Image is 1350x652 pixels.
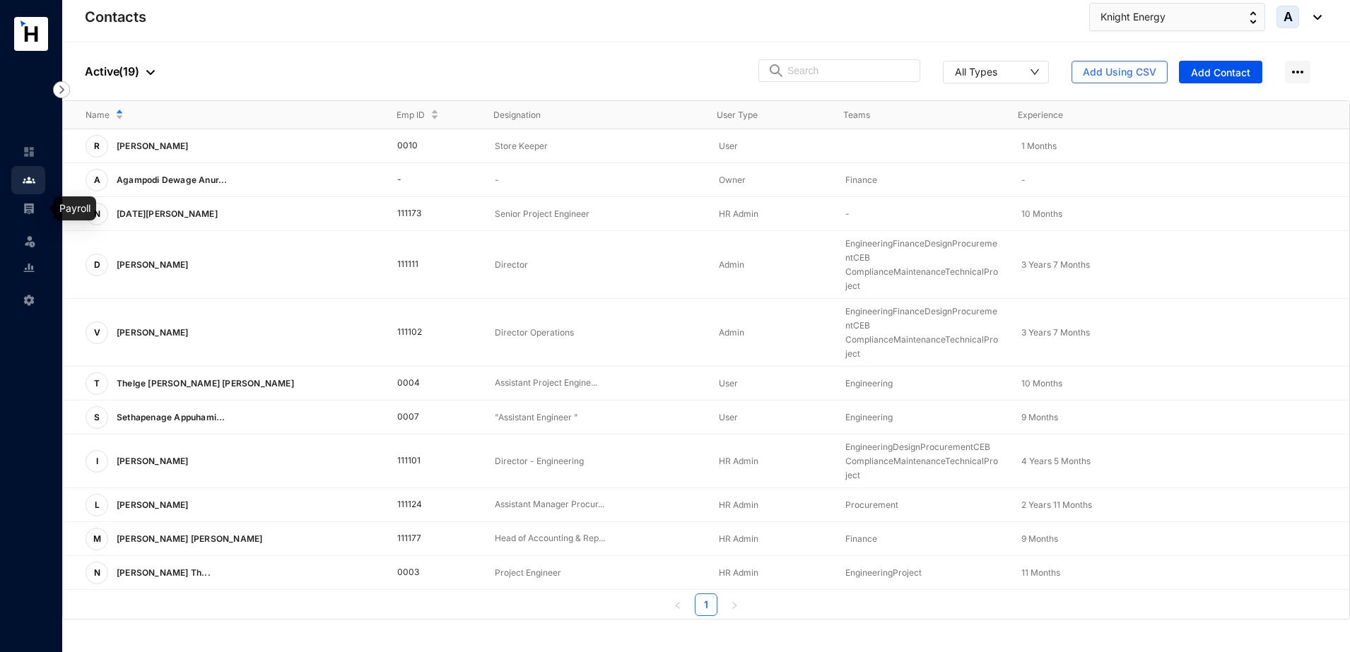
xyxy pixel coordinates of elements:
p: [DATE][PERSON_NAME] [108,203,223,225]
li: Previous Page [667,593,689,616]
span: Name [86,108,110,122]
span: User [719,412,738,422]
img: people.b0bd17028ad2877b116a.svg [23,174,35,186]
th: Designation [471,101,694,129]
span: HR Admin [719,208,758,219]
button: left [667,593,689,616]
p: [PERSON_NAME] [108,494,194,516]
img: more-horizontal.eedb2faff8778e1aceccc67cc90ae3cb.svg [1285,61,1310,83]
span: 1 Months [1021,141,1057,151]
button: Add Contact [1179,61,1262,83]
span: 3 Years 7 Months [1021,259,1090,270]
span: - [1021,174,1026,185]
img: leave-unselected.2934df6273408c3f84d9.svg [23,234,37,248]
span: 9 Months [1021,412,1058,422]
img: report-unselected.e6a6b4230fc7da01f883.svg [23,261,35,274]
p: [PERSON_NAME] [PERSON_NAME] [108,528,268,550]
span: Emp ID [397,108,425,122]
p: "Assistant Engineer " [495,410,696,425]
p: [PERSON_NAME] [108,450,194,473]
span: N [94,210,100,218]
p: Store Keeper [495,139,696,153]
button: Knight Energy [1089,3,1265,31]
li: Reports [11,254,45,282]
span: HR Admin [719,456,758,466]
span: V [94,328,100,337]
span: 10 Months [1021,208,1062,219]
span: Add Contact [1191,66,1250,80]
p: - [495,173,696,187]
img: home-unselected.a29eae3204392db15eaf.svg [23,146,35,158]
p: [PERSON_NAME] [108,321,194,344]
p: Director Operations [495,326,696,340]
span: 3 Years 7 Months [1021,327,1090,338]
p: Head of Accounting & Rep... [495,532,696,545]
span: 4 Years 5 Months [1021,456,1091,466]
td: 111177 [375,522,472,556]
img: up-down-arrow.74152d26bf9780fbf563ca9c90304185.svg [1250,11,1257,24]
span: User [719,141,738,151]
td: 111101 [375,434,472,488]
a: 1 [695,594,717,615]
td: - [375,163,472,197]
p: Engineering [845,377,998,391]
p: Director - Engineering [495,454,696,468]
p: Engineering [845,410,998,425]
p: Assistant Project Engine... [495,377,696,390]
span: left [674,601,682,610]
img: nav-icon-right.af6afadce00d159da59955279c43614e.svg [53,81,70,98]
span: User [719,378,738,389]
p: Procurement [845,498,998,512]
p: [PERSON_NAME] [108,254,194,276]
span: Admin [719,259,744,270]
td: 0010 [375,129,472,163]
td: 0006 [375,590,472,624]
span: 9 Months [1021,533,1058,544]
button: Add Using CSV [1072,61,1168,83]
span: down [1030,67,1040,77]
span: R [94,142,100,150]
span: M [93,535,101,543]
span: S [94,413,100,422]
span: N [94,569,100,577]
p: Active ( 19 ) [85,63,155,80]
span: HR Admin [719,533,758,544]
span: Add Using CSV [1083,65,1156,79]
th: Experience [995,101,1170,129]
li: Home [11,138,45,166]
p: Contacts [85,7,146,27]
span: [PERSON_NAME] Th... [117,567,211,578]
p: [PERSON_NAME] [108,135,194,158]
button: All Types [943,61,1049,83]
span: 11 Months [1021,567,1060,578]
span: 2 Years 11 Months [1021,499,1092,510]
span: HR Admin [719,567,758,578]
span: I [96,457,98,466]
span: L [95,501,100,509]
img: search.8ce656024d3affaeffe32e5b30621cb7.svg [768,64,785,78]
p: Project Engineer [495,566,696,580]
p: Thelge [PERSON_NAME] [PERSON_NAME] [108,372,300,395]
td: 0004 [375,367,472,401]
span: Agampodi Dewage Anur... [117,174,228,185]
span: HR Admin [719,499,758,510]
td: 111124 [375,488,472,522]
p: Director [495,258,696,272]
input: Search [787,60,911,81]
td: 111111 [375,231,472,299]
img: dropdown-black.8e83cc76930a90b1a4fdb6d089b7bf3a.svg [1306,15,1322,20]
img: settings-unselected.1febfda315e6e19643a1.svg [23,294,35,307]
span: 10 Months [1021,378,1062,389]
img: payroll-unselected.b590312f920e76f0c668.svg [23,202,35,215]
span: T [94,379,100,388]
span: A [1284,11,1293,23]
p: Senior Project Engineer [495,207,696,221]
th: Teams [821,101,995,129]
li: 1 [695,593,717,616]
td: 111173 [375,197,472,231]
p: Engineering Finance Design Procurement CEB Compliance Maintenance Technical Project [845,304,998,361]
th: Emp ID [374,101,471,129]
div: All Types [955,64,997,78]
button: right [723,593,746,616]
span: Owner [719,174,746,185]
